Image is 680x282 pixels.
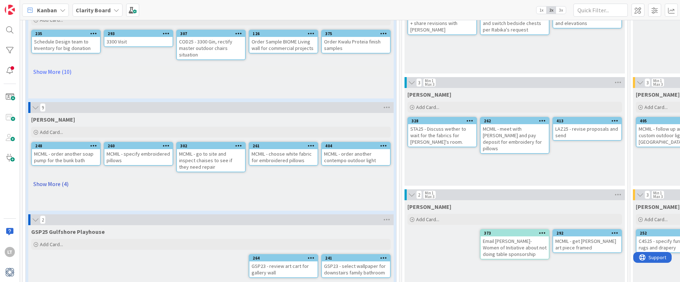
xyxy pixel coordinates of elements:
[104,37,173,46] div: 3300 Visit
[177,30,245,37] div: 307
[40,215,46,224] span: 2
[40,103,46,112] span: 9
[644,216,668,223] span: Add Card...
[76,7,111,14] b: Clarity Board
[40,129,63,135] span: Add Card...
[322,261,390,277] div: GSP23 - select wallpaper for downstairs family bathroom
[481,230,549,259] div: 373Email [PERSON_NAME]- Women of Initiative about not doing table sponsorship
[411,118,476,123] div: 328
[480,229,550,260] a: 373Email [PERSON_NAME]- Women of Initiative about not doing table sponsorship
[325,143,390,148] div: 404
[408,12,476,34] div: Review SW paint deck colors + share revisions with [PERSON_NAME]
[484,231,549,236] div: 373
[249,255,318,261] div: 264
[481,230,549,236] div: 373
[321,254,391,278] a: 241GSP23 - select wallpaper for downstairs family bathroom
[644,104,668,110] span: Add Card...
[322,30,390,53] div: 375Order Kwalu Proteia finish samples
[177,30,245,59] div: 307COD25 - 3300 Gin, rectify master outdoor chairs situation
[322,143,390,165] div: 404MCMIL - order another contempo outdoor light
[325,31,390,36] div: 375
[176,142,246,172] a: 302MCMIL - go to site and inspect chaises to see if they need repair
[636,91,680,98] span: Lisa T.
[322,37,390,53] div: Order Kwalu Proteia finish samples
[325,256,390,261] div: 241
[5,247,15,257] div: LT
[556,231,621,236] div: 292
[40,17,63,23] span: Add Card...
[407,203,451,210] span: Lisa K.
[322,143,390,149] div: 404
[407,117,477,147] a: 328STA25 - Discuss wether to wait for the fabrics for [PERSON_NAME]'s room.
[32,30,100,53] div: 235Schedule Design team to Inventory for big donation
[553,230,621,252] div: 292MCMIL - get [PERSON_NAME] art piece framed
[180,31,245,36] div: 307
[425,79,434,83] div: Min 1
[653,191,662,195] div: Min 1
[553,230,621,236] div: 292
[322,149,390,165] div: MCMIL - order another contempo outdoor light
[322,255,390,277] div: 241GSP23 - select wallpaper for downstairs family bathroom
[177,143,245,149] div: 302
[180,143,245,148] div: 302
[31,178,391,190] a: Show More (4)
[653,79,662,83] div: Min 1
[644,190,650,199] span: 3
[484,118,549,123] div: 262
[553,118,621,124] div: 413
[31,116,75,123] span: MCMIL McMillon
[104,30,173,37] div: 293
[31,66,391,77] a: Show More (10)
[177,37,245,59] div: COD25 - 3300 Gin, rectify master outdoor chairs situation
[553,124,621,140] div: LAZ25 - revise proposals and send
[481,5,549,34] div: [PERSON_NAME] - measure and switch bedside chests per Rabika's request
[425,191,434,195] div: Min 1
[104,143,173,149] div: 260
[407,91,451,98] span: Lisa T.
[31,142,101,166] a: 248MCMIL - order another soap pump for the bunk bath
[556,118,621,123] div: 413
[553,12,621,28] div: TNP25 - draw furniture plan and elevations
[104,142,173,166] a: 260MCMIL - specify embroidered pillows
[481,236,549,259] div: Email [PERSON_NAME]- Women of Initiative about not doing table sponsorship
[104,143,173,165] div: 260MCMIL - specify embroidered pillows
[249,255,318,277] div: 264GSP23 - review art cart for gallery wall
[35,143,100,148] div: 248
[253,256,318,261] div: 264
[249,30,318,37] div: 126
[40,241,63,248] span: Add Card...
[653,195,663,198] div: Max 3
[104,149,173,165] div: MCMIL - specify embroidered pillows
[249,261,318,277] div: GSP23 - review art cart for gallery wall
[416,104,439,110] span: Add Card...
[480,5,550,35] a: [PERSON_NAME] - measure and switch bedside chests per Rabika's request
[322,255,390,261] div: 241
[32,143,100,165] div: 248MCMIL - order another soap pump for the bunk bath
[546,7,556,14] span: 2x
[536,7,546,14] span: 1x
[249,143,318,149] div: 261
[32,37,100,53] div: Schedule Design team to Inventory for big donation
[249,143,318,165] div: 261MCMIL - choose white fabric for embroidered pillows
[249,30,318,53] div: 126Order Sample BIOME Living wall for commercial projects
[425,195,434,198] div: Max 3
[321,142,391,166] a: 404MCMIL - order another contempo outdoor light
[5,5,15,15] img: Visit kanbanzone.com
[322,30,390,37] div: 375
[552,229,622,253] a: 292MCMIL - get [PERSON_NAME] art piece framed
[31,30,101,54] a: 235Schedule Design team to Inventory for big donation
[32,30,100,37] div: 235
[553,118,621,140] div: 413LAZ25 - revise proposals and send
[552,117,622,141] a: 413LAZ25 - revise proposals and send
[37,6,57,14] span: Kanban
[108,31,173,36] div: 293
[573,4,628,17] input: Quick Filter...
[177,149,245,172] div: MCMIL - go to site and inspect chaises to see if they need repair
[31,228,105,235] span: GSP25 Gulfshore Playhouse
[425,83,434,86] div: Max 3
[249,30,318,54] a: 126Order Sample BIOME Living wall for commercial projects
[481,12,549,34] div: [PERSON_NAME] - measure and switch bedside chests per Rabika's request
[35,31,100,36] div: 235
[15,1,33,10] span: Support
[644,78,650,87] span: 3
